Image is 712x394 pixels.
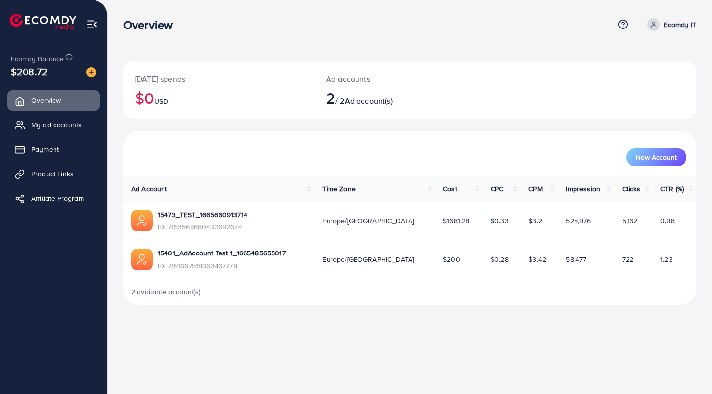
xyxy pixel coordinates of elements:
[10,14,76,29] img: logo
[660,254,673,264] span: 1.23
[660,216,675,225] span: 0.98
[626,148,686,166] button: New Account
[31,120,82,130] span: My ad accounts
[11,54,64,64] span: Ecomdy Balance
[7,164,100,184] a: Product Links
[566,254,586,264] span: 58,477
[123,18,181,32] h3: Overview
[322,184,355,194] span: Time Zone
[31,169,74,179] span: Product Links
[491,254,509,264] span: $0.28
[131,287,201,297] span: 2 available account(s)
[643,18,696,31] a: Ecomdy IT
[443,184,457,194] span: Cost
[131,249,153,270] img: ic-ads-acc.e4c84228.svg
[7,90,100,110] a: Overview
[7,140,100,159] a: Payment
[7,115,100,135] a: My ad accounts
[31,95,61,105] span: Overview
[326,86,335,109] span: 2
[528,184,542,194] span: CPM
[443,216,469,225] span: $1681.28
[31,144,59,154] span: Payment
[135,73,302,84] p: [DATE] spends
[131,210,153,231] img: ic-ads-acc.e4c84228.svg
[622,254,633,264] span: 722
[566,184,600,194] span: Impression
[154,96,168,106] span: USD
[326,73,446,84] p: Ad accounts
[158,261,286,271] span: ID: 7151667518363467778
[443,254,460,264] span: $200
[131,184,167,194] span: Ad Account
[491,184,503,194] span: CPC
[528,216,542,225] span: $3.2
[322,254,414,264] span: Europe/[GEOGRAPHIC_DATA]
[326,88,446,107] h2: / 2
[86,67,96,77] img: image
[528,254,546,264] span: $3.42
[491,216,509,225] span: $0.33
[670,350,705,387] iframe: Chat
[664,19,696,30] p: Ecomdy IT
[158,222,247,232] span: ID: 7153569680433692674
[86,19,98,30] img: menu
[622,184,641,194] span: Clicks
[322,216,414,225] span: Europe/[GEOGRAPHIC_DATA]
[135,88,302,107] h2: $0
[566,216,591,225] span: 525,976
[622,216,638,225] span: 5,162
[345,95,393,106] span: Ad account(s)
[158,248,286,258] a: 15401_AdAccount Test 1_1665485655017
[636,154,677,161] span: New Account
[7,189,100,208] a: Affiliate Program
[11,64,48,79] span: $208.72
[660,184,684,194] span: CTR (%)
[31,194,84,203] span: Affiliate Program
[158,210,247,220] a: 15473_TEST_1665660913714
